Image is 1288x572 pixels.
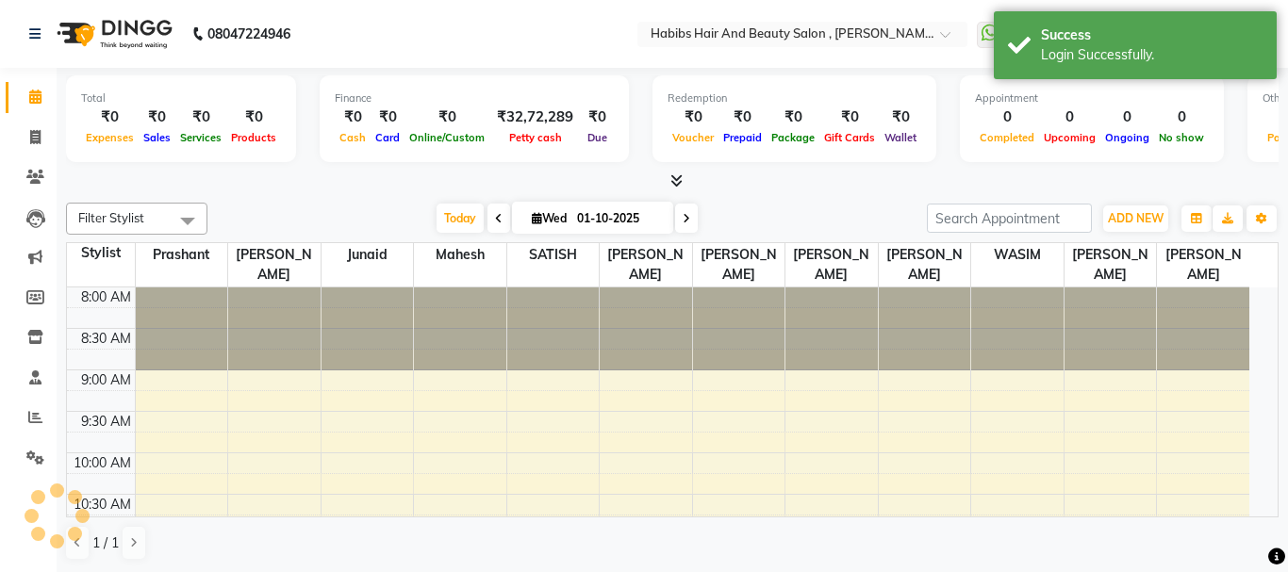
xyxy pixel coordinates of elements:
[1065,243,1157,286] span: [PERSON_NAME]
[1100,131,1154,144] span: Ongoing
[136,243,228,267] span: prashant
[1108,211,1164,225] span: ADD NEW
[767,131,819,144] span: Package
[971,243,1064,267] span: WASIM
[81,90,281,106] div: Total
[1103,205,1168,232] button: ADD NEW
[78,210,144,225] span: Filter Stylist
[322,243,414,267] span: junaid
[880,131,921,144] span: Wallet
[1039,106,1100,128] div: 0
[77,287,135,307] div: 8:00 AM
[668,106,718,128] div: ₹0
[81,131,139,144] span: Expenses
[77,370,135,390] div: 9:00 AM
[527,211,571,225] span: Wed
[489,106,581,128] div: ₹32,72,289
[927,204,1092,233] input: Search Appointment
[81,106,139,128] div: ₹0
[819,131,880,144] span: Gift Cards
[819,106,880,128] div: ₹0
[507,243,600,267] span: SATISH
[405,106,489,128] div: ₹0
[77,329,135,349] div: 8:30 AM
[668,131,718,144] span: Voucher
[880,106,921,128] div: ₹0
[581,106,614,128] div: ₹0
[1100,106,1154,128] div: 0
[583,131,612,144] span: Due
[975,131,1039,144] span: Completed
[371,131,405,144] span: Card
[437,204,484,233] span: Today
[600,243,692,286] span: [PERSON_NAME]
[405,131,489,144] span: Online/Custom
[139,131,175,144] span: Sales
[335,106,371,128] div: ₹0
[767,106,819,128] div: ₹0
[92,533,119,553] span: 1 / 1
[975,90,1209,106] div: Appointment
[785,243,878,286] span: [PERSON_NAME]
[335,90,614,106] div: Finance
[139,106,175,128] div: ₹0
[1154,131,1209,144] span: No show
[414,243,506,267] span: mahesh
[718,106,767,128] div: ₹0
[718,131,767,144] span: Prepaid
[77,412,135,432] div: 9:30 AM
[1041,45,1263,65] div: Login Successfully.
[371,106,405,128] div: ₹0
[70,495,135,515] div: 10:30 AM
[175,106,226,128] div: ₹0
[1041,25,1263,45] div: Success
[226,131,281,144] span: Products
[504,131,567,144] span: Petty cash
[207,8,290,60] b: 08047224946
[1039,131,1100,144] span: Upcoming
[1154,106,1209,128] div: 0
[175,131,226,144] span: Services
[1157,243,1249,286] span: [PERSON_NAME]
[228,243,321,286] span: [PERSON_NAME]
[879,243,971,286] span: [PERSON_NAME]
[67,243,135,263] div: Stylist
[668,90,921,106] div: Redemption
[975,106,1039,128] div: 0
[70,453,135,473] div: 10:00 AM
[693,243,785,286] span: [PERSON_NAME]
[335,131,371,144] span: Cash
[48,8,177,60] img: logo
[571,204,666,233] input: 2025-10-01
[226,106,281,128] div: ₹0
